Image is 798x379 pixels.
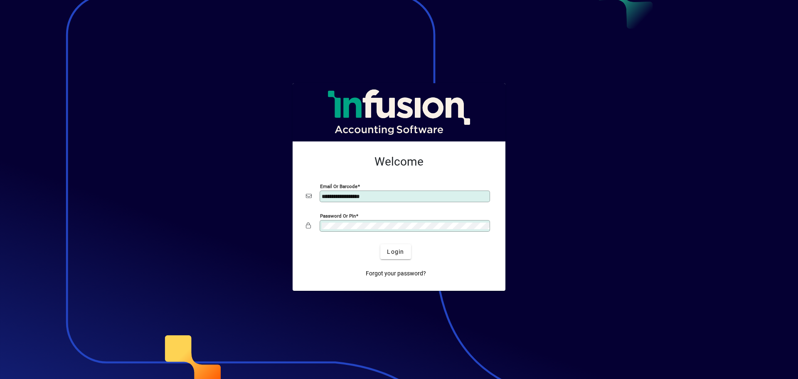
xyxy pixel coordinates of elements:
[380,244,411,259] button: Login
[306,155,492,169] h2: Welcome
[320,213,356,219] mat-label: Password or Pin
[320,183,357,189] mat-label: Email or Barcode
[366,269,426,278] span: Forgot your password?
[387,248,404,256] span: Login
[362,266,429,281] a: Forgot your password?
